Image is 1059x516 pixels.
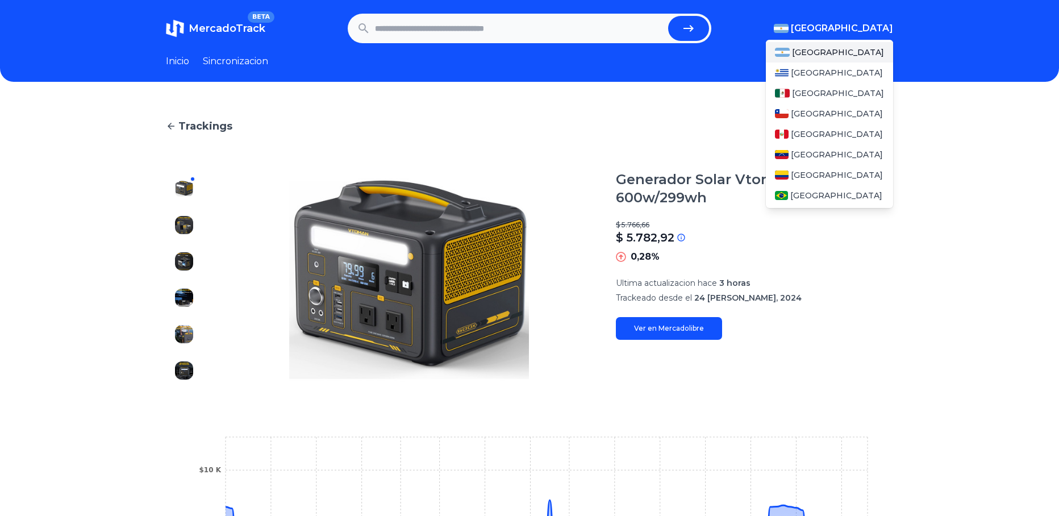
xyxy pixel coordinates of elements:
a: Colombia[GEOGRAPHIC_DATA] [766,165,893,185]
span: [GEOGRAPHIC_DATA] [790,190,882,201]
span: [GEOGRAPHIC_DATA] [792,47,884,58]
img: Colombia [775,170,789,180]
span: [GEOGRAPHIC_DATA] [791,169,883,181]
img: Chile [775,109,789,118]
span: [GEOGRAPHIC_DATA] [791,149,883,160]
button: [GEOGRAPHIC_DATA] [774,22,893,35]
img: Generador Solar Vtoman 600x 600w/299wh [225,170,593,389]
a: MercadoTrackBETA [166,19,265,38]
img: Venezuela [775,150,789,159]
p: 0,28% [631,250,660,264]
a: Uruguay[GEOGRAPHIC_DATA] [766,63,893,83]
img: Generador Solar Vtoman 600x 600w/299wh [175,289,193,307]
img: MercadoTrack [166,19,184,38]
span: MercadoTrack [189,22,265,35]
img: Generador Solar Vtoman 600x 600w/299wh [175,180,193,198]
span: Ultima actualizacion hace [616,278,717,288]
a: Venezuela[GEOGRAPHIC_DATA] [766,144,893,165]
span: [GEOGRAPHIC_DATA] [792,88,884,99]
img: Generador Solar Vtoman 600x 600w/299wh [175,325,193,343]
a: Inicio [166,55,189,68]
a: Sincronizacion [203,55,268,68]
span: [GEOGRAPHIC_DATA] [791,128,883,140]
img: Argentina [775,48,790,57]
tspan: $10 K [199,466,221,474]
span: 3 horas [719,278,751,288]
p: $ 5.766,66 [616,220,893,230]
img: Generador Solar Vtoman 600x 600w/299wh [175,252,193,271]
span: [GEOGRAPHIC_DATA] [791,22,893,35]
img: Brasil [775,191,788,200]
p: $ 5.782,92 [616,230,674,245]
img: Peru [775,130,789,139]
img: Generador Solar Vtoman 600x 600w/299wh [175,216,193,234]
span: Trackeado desde el [616,293,692,303]
img: Uruguay [775,68,789,77]
a: Peru[GEOGRAPHIC_DATA] [766,124,893,144]
span: BETA [248,11,274,23]
h1: Generador Solar Vtoman 600x 600w/299wh [616,170,893,207]
a: Argentina[GEOGRAPHIC_DATA] [766,42,893,63]
span: Trackings [178,118,232,134]
a: Trackings [166,118,893,134]
span: 24 [PERSON_NAME], 2024 [694,293,802,303]
a: Brasil[GEOGRAPHIC_DATA] [766,185,893,206]
a: Ver en Mercadolibre [616,317,722,340]
span: [GEOGRAPHIC_DATA] [791,108,883,119]
span: [GEOGRAPHIC_DATA] [791,67,883,78]
a: Mexico[GEOGRAPHIC_DATA] [766,83,893,103]
img: Mexico [775,89,790,98]
img: Argentina [774,24,789,33]
a: Chile[GEOGRAPHIC_DATA] [766,103,893,124]
img: Generador Solar Vtoman 600x 600w/299wh [175,361,193,380]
